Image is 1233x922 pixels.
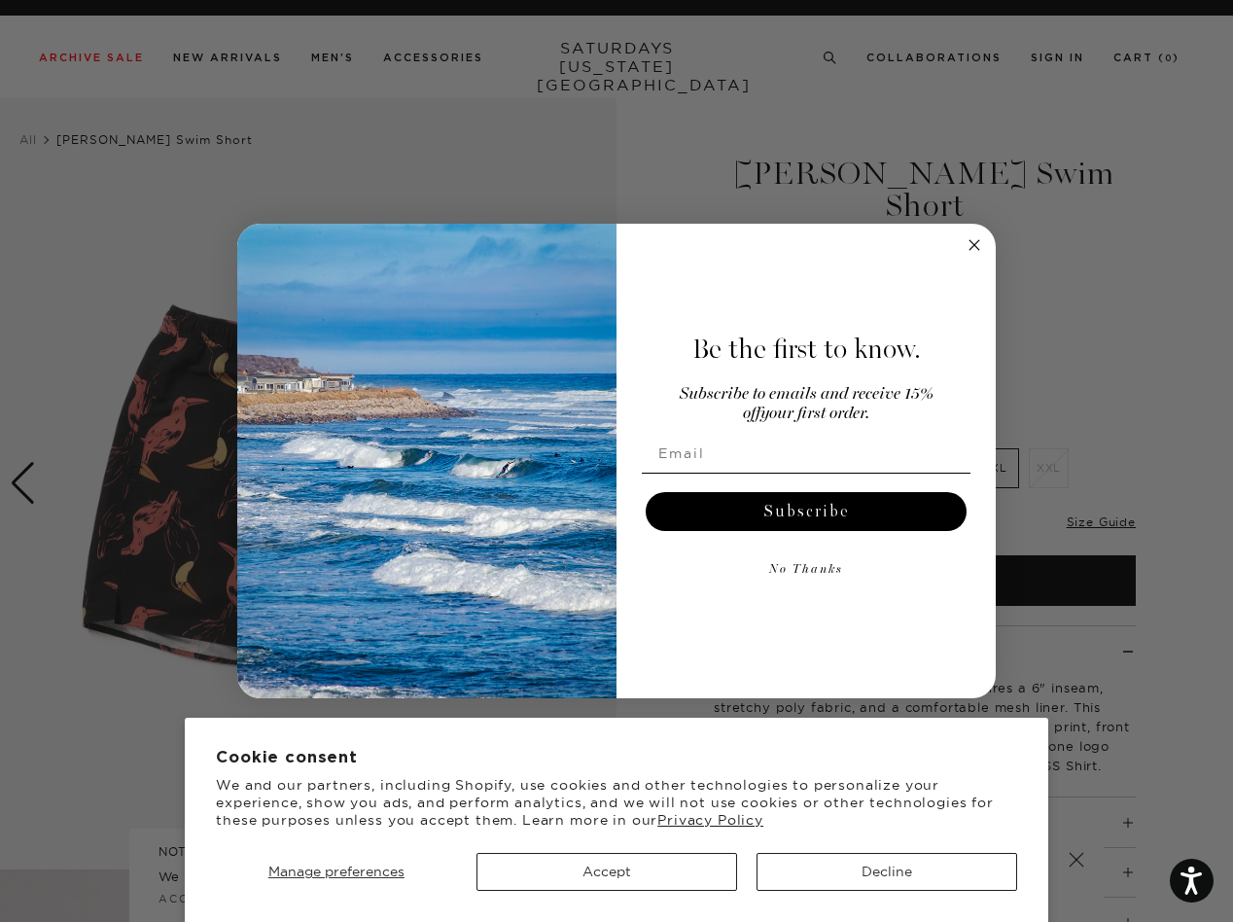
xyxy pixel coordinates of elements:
[216,749,1017,767] h2: Cookie consent
[237,224,616,698] img: 125c788d-000d-4f3e-b05a-1b92b2a23ec9.jpeg
[743,406,760,422] span: off
[757,853,1017,891] button: Decline
[646,492,967,531] button: Subscribe
[476,853,737,891] button: Accept
[963,233,986,257] button: Close dialog
[642,550,970,589] button: No Thanks
[642,434,970,473] input: Email
[680,386,934,403] span: Subscribe to emails and receive 15%
[268,863,405,880] span: Manage preferences
[216,776,1017,830] p: We and our partners, including Shopify, use cookies and other technologies to personalize your ex...
[657,811,763,829] a: Privacy Policy
[216,853,456,891] button: Manage preferences
[692,333,921,366] span: Be the first to know.
[760,406,869,422] span: your first order.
